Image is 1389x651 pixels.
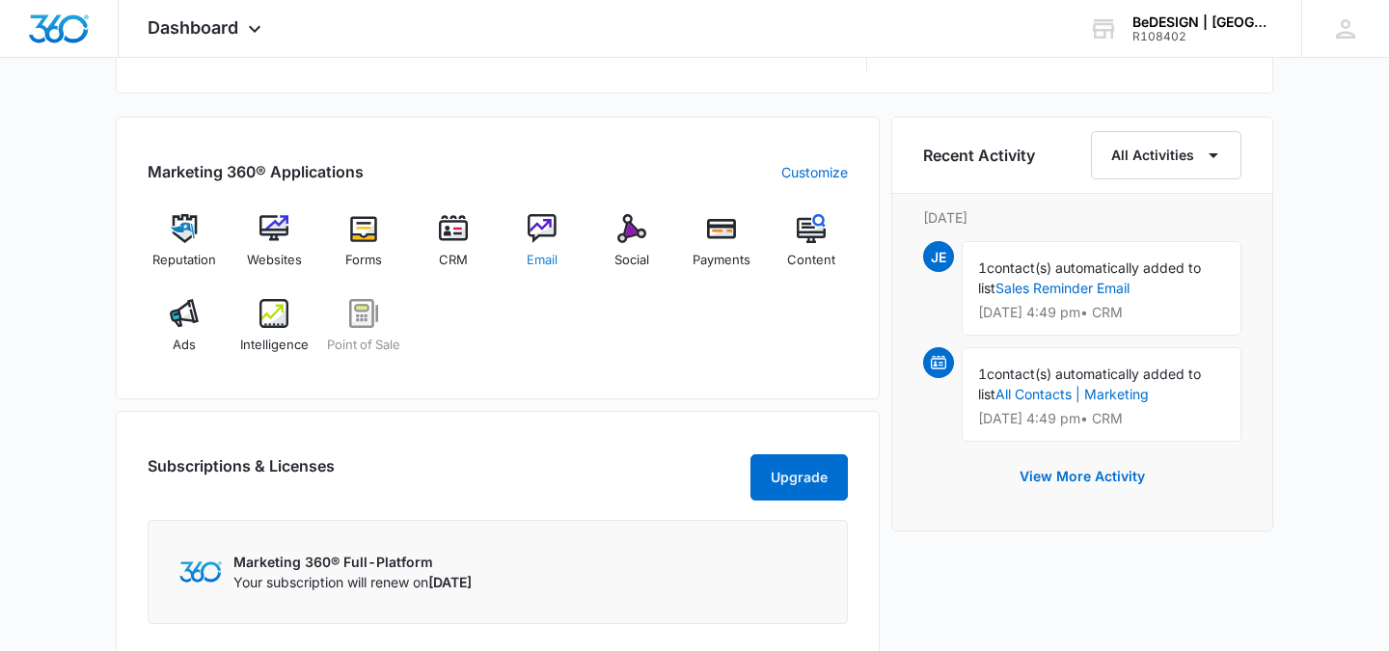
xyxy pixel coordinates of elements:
[327,214,401,284] a: Forms
[995,386,1149,402] a: All Contacts | Marketing
[1132,14,1273,30] div: account name
[595,214,669,284] a: Social
[148,299,222,368] a: Ads
[439,251,468,270] span: CRM
[978,412,1225,425] p: [DATE] 4:49 pm • CRM
[781,162,848,182] a: Customize
[1132,30,1273,43] div: account id
[978,366,987,382] span: 1
[978,366,1201,402] span: contact(s) automatically added to list
[237,214,312,284] a: Websites
[148,454,335,493] h2: Subscriptions & Licenses
[327,336,400,355] span: Point of Sale
[750,454,848,501] button: Upgrade
[148,160,364,183] h2: Marketing 360® Applications
[247,251,302,270] span: Websites
[152,251,216,270] span: Reputation
[148,214,222,284] a: Reputation
[685,214,759,284] a: Payments
[1091,131,1241,179] button: All Activities
[416,214,490,284] a: CRM
[774,214,848,284] a: Content
[527,251,558,270] span: Email
[923,207,1241,228] p: [DATE]
[693,251,750,270] span: Payments
[978,259,1201,296] span: contact(s) automatically added to list
[995,280,1130,296] a: Sales Reminder Email
[327,299,401,368] a: Point of Sale
[614,251,649,270] span: Social
[233,572,472,592] p: Your subscription will renew on
[345,251,382,270] span: Forms
[240,336,309,355] span: Intelligence
[428,574,472,590] span: [DATE]
[173,336,196,355] span: Ads
[978,306,1225,319] p: [DATE] 4:49 pm • CRM
[237,299,312,368] a: Intelligence
[148,17,238,38] span: Dashboard
[978,259,987,276] span: 1
[923,241,954,272] span: JE
[923,144,1035,167] h6: Recent Activity
[233,552,472,572] p: Marketing 360® Full-Platform
[179,561,222,582] img: Marketing 360 Logo
[1000,453,1164,500] button: View More Activity
[787,251,835,270] span: Content
[505,214,580,284] a: Email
